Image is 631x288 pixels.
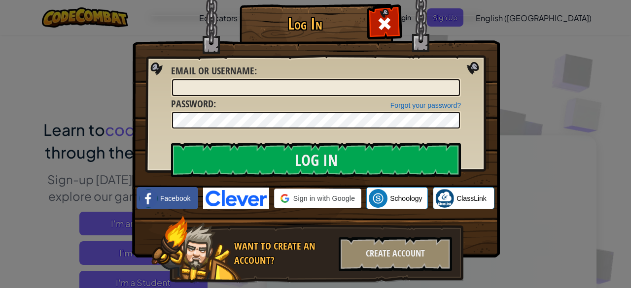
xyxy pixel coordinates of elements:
label: : [171,97,216,111]
span: Password [171,97,213,110]
img: clever-logo-blue.png [203,188,269,209]
div: Create Account [339,237,452,271]
span: Schoology [390,193,422,203]
a: Forgot your password? [390,101,461,109]
label: : [171,64,257,78]
img: facebook_small.png [139,189,158,208]
span: Email or Username [171,64,254,77]
span: Facebook [160,193,190,203]
h1: Log In [242,15,368,32]
span: ClassLink [456,193,487,203]
div: Want to create an account? [234,239,333,267]
input: Log In [171,143,461,177]
img: schoology.png [369,189,387,208]
img: classlink-logo-small.png [435,189,454,208]
div: Sign in with Google [274,189,361,208]
span: Sign in with Google [293,193,355,203]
